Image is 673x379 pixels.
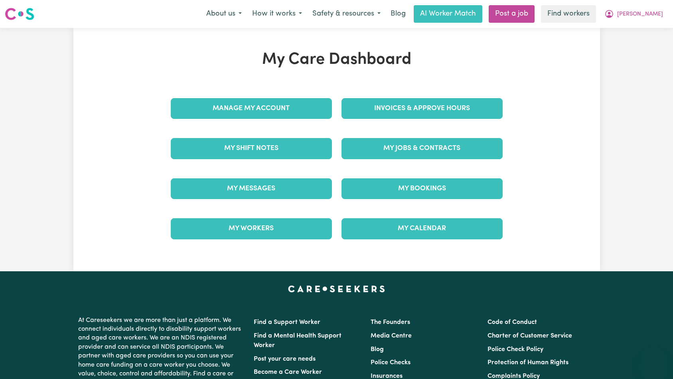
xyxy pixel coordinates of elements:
[487,346,543,353] a: Police Check Policy
[171,138,332,159] a: My Shift Notes
[166,50,507,69] h1: My Care Dashboard
[341,98,503,119] a: Invoices & Approve Hours
[371,319,410,326] a: The Founders
[487,359,568,366] a: Protection of Human Rights
[371,333,412,339] a: Media Centre
[617,10,663,19] span: [PERSON_NAME]
[5,7,34,21] img: Careseekers logo
[641,347,667,373] iframe: Button to launch messaging window
[201,6,247,22] button: About us
[489,5,535,23] a: Post a job
[371,346,384,353] a: Blog
[254,369,322,375] a: Become a Care Worker
[254,319,320,326] a: Find a Support Worker
[386,5,411,23] a: Blog
[541,5,596,23] a: Find workers
[341,138,503,159] a: My Jobs & Contracts
[171,178,332,199] a: My Messages
[171,218,332,239] a: My Workers
[414,5,482,23] a: AI Worker Match
[171,98,332,119] a: Manage My Account
[5,5,34,23] a: Careseekers logo
[341,178,503,199] a: My Bookings
[247,6,307,22] button: How it works
[288,286,385,292] a: Careseekers home page
[371,359,411,366] a: Police Checks
[341,218,503,239] a: My Calendar
[487,333,572,339] a: Charter of Customer Service
[487,319,537,326] a: Code of Conduct
[307,6,386,22] button: Safety & resources
[254,333,341,349] a: Find a Mental Health Support Worker
[599,6,668,22] button: My Account
[254,356,316,362] a: Post your care needs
